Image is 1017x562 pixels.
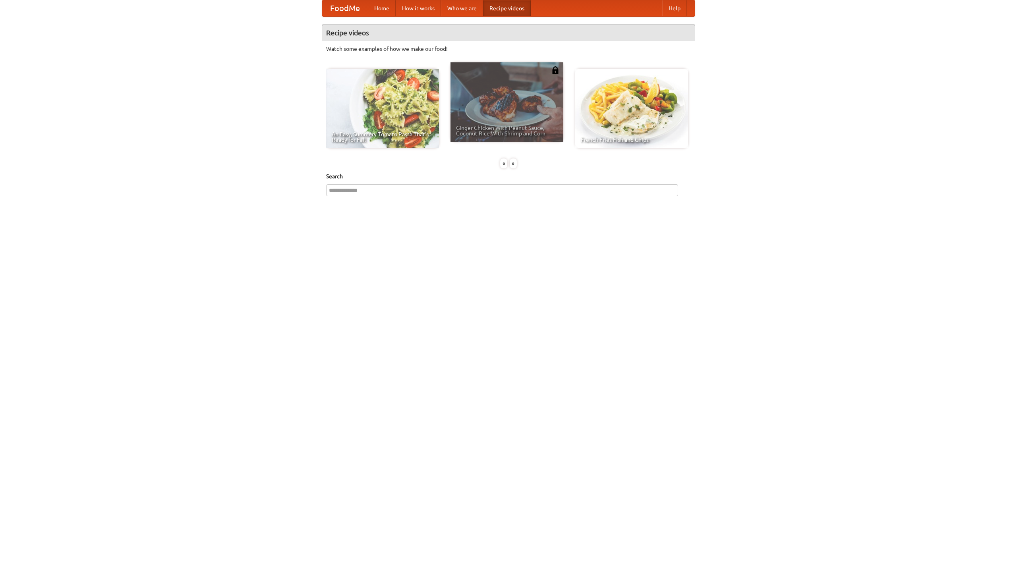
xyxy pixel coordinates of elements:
[510,158,517,168] div: »
[575,69,688,148] a: French Fries Fish and Chips
[326,45,691,53] p: Watch some examples of how we make our food!
[368,0,396,16] a: Home
[322,0,368,16] a: FoodMe
[441,0,483,16] a: Who we are
[551,66,559,74] img: 483408.png
[326,172,691,180] h5: Search
[322,25,695,41] h4: Recipe videos
[332,131,433,143] span: An Easy, Summery Tomato Pasta That's Ready for Fall
[396,0,441,16] a: How it works
[500,158,507,168] div: «
[326,69,439,148] a: An Easy, Summery Tomato Pasta That's Ready for Fall
[662,0,687,16] a: Help
[581,137,683,143] span: French Fries Fish and Chips
[483,0,531,16] a: Recipe videos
